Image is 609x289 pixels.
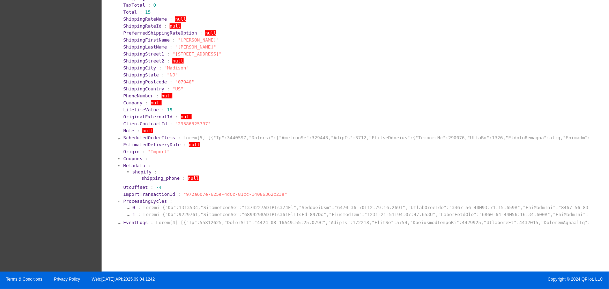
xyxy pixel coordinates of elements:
span: Origin [123,149,140,154]
span: ShippingLastName [123,44,167,50]
span: : [200,30,202,36]
span: null [189,142,200,147]
span: "Madison" [164,65,189,71]
span: ShippingCountry [123,86,164,91]
span: : [175,114,178,119]
span: Copyright © 2024 QPilot, LLC [311,277,603,282]
span: ShippingRateId [123,23,162,29]
span: null [151,100,162,105]
span: ShippingFirstName [123,37,170,43]
span: ShippingStreet2 [123,58,164,64]
span: "Import" [148,149,170,154]
span: EventLogs [123,220,148,225]
span: Coupons [123,156,142,161]
span: : [137,128,140,133]
span: ShippingStreet1 [123,51,164,57]
span: : [164,23,167,29]
span: shopify [132,169,151,175]
span: : [148,163,151,168]
span: LifetimeValue [123,107,159,112]
a: Terms & Conditions [6,277,42,282]
span: : [138,212,141,217]
span: : [170,16,172,22]
span: Company [123,100,142,105]
span: : [145,100,148,105]
span: : [170,44,172,50]
span: ShippingRateName [123,16,167,22]
span: ShippingPostcode [123,79,167,84]
span: : [162,72,164,77]
span: PhoneNumber [123,93,153,98]
span: 15 [167,107,173,112]
span: : [184,142,186,147]
span: : [183,176,185,181]
span: : [151,185,154,190]
span: "07940" [175,79,194,84]
a: Web:[DATE] API:2025.09.04.1242 [92,277,155,282]
span: null [170,23,180,29]
span: : [145,156,148,161]
span: ImportTransactionId [123,192,175,197]
span: null [142,128,153,133]
span: : [167,58,170,64]
span: "US" [172,86,183,91]
span: "[STREET_ADDRESS]" [172,51,222,57]
span: 1 [132,212,135,217]
span: null [188,176,199,181]
span: 15 [145,9,151,15]
span: : [170,79,172,84]
span: Note [123,128,134,133]
span: "[PERSON_NAME]" [178,37,219,43]
span: null [175,16,186,22]
span: : [156,93,159,98]
span: "972a607e-625e-4d0c-81cc-14086362c23e" [184,192,287,197]
span: shipping_phone [141,176,180,181]
span: -4 [156,185,162,190]
span: : [170,121,172,126]
a: Privacy Policy [54,277,80,282]
span: UtcOffset [123,185,148,190]
span: : [170,199,172,204]
span: : [167,51,170,57]
span: "[PERSON_NAME]" [175,44,216,50]
span: OriginalExternalId [123,114,172,119]
span: ProcessingCycles [123,199,167,204]
span: null [172,58,183,64]
span: ShippingCity [123,65,156,71]
span: : [140,9,142,15]
span: null [205,30,216,36]
span: ClientContractId [123,121,167,126]
span: null [181,114,192,119]
span: : [167,86,170,91]
span: : [154,169,157,175]
span: 0 [132,205,135,210]
span: : [162,107,164,112]
span: : [159,65,162,71]
span: : [138,205,141,210]
span: Metadata [123,163,145,168]
span: : [172,37,175,43]
span: 0 [153,2,156,8]
span: : [178,135,181,140]
span: : [142,149,145,154]
span: EstimatedDeliveryDate [123,142,180,147]
span: "NJ" [167,72,178,77]
span: Total [123,9,137,15]
span: ScheduledOrderItems [123,135,175,140]
span: : [178,192,181,197]
span: "29586325797" [175,121,211,126]
span: : [148,2,151,8]
span: TaxTotal [123,2,145,8]
span: : [151,220,154,225]
span: null [162,93,172,98]
span: PreferredShippingRateOption [123,30,197,36]
span: ShippingState [123,72,159,77]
